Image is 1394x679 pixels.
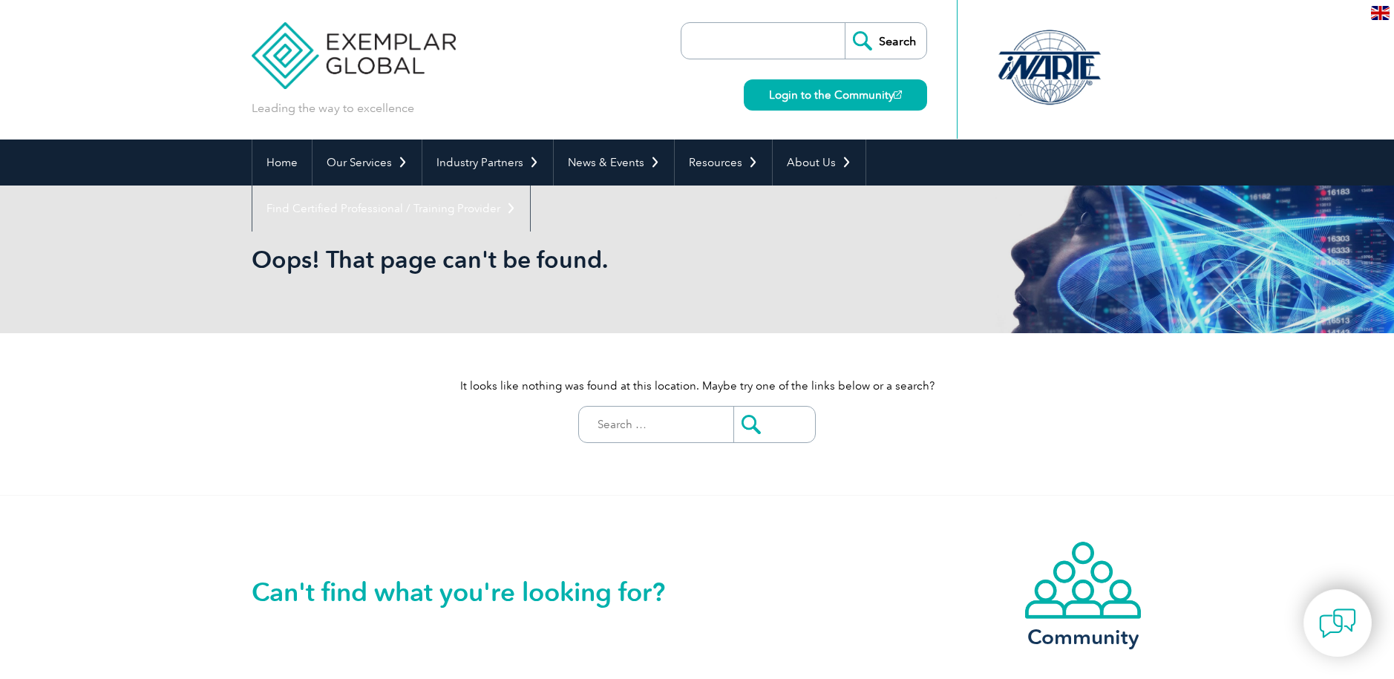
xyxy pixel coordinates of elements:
img: icon-community.webp [1024,540,1142,620]
a: Our Services [312,140,422,186]
input: Submit [733,407,815,442]
a: Resources [675,140,772,186]
h1: Oops! That page can't be found. [252,245,822,274]
a: Community [1024,540,1142,646]
a: Industry Partners [422,140,553,186]
h2: Can't find what you're looking for? [252,580,697,604]
a: Login to the Community [744,79,927,111]
img: en [1371,6,1390,20]
a: Find Certified Professional / Training Provider [252,186,530,232]
img: contact-chat.png [1319,605,1356,642]
input: Search [845,23,926,59]
p: Leading the way to excellence [252,100,414,117]
img: open_square.png [894,91,902,99]
a: News & Events [554,140,674,186]
h3: Community [1024,628,1142,646]
a: Home [252,140,312,186]
a: About Us [773,140,865,186]
p: It looks like nothing was found at this location. Maybe try one of the links below or a search? [252,378,1142,394]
